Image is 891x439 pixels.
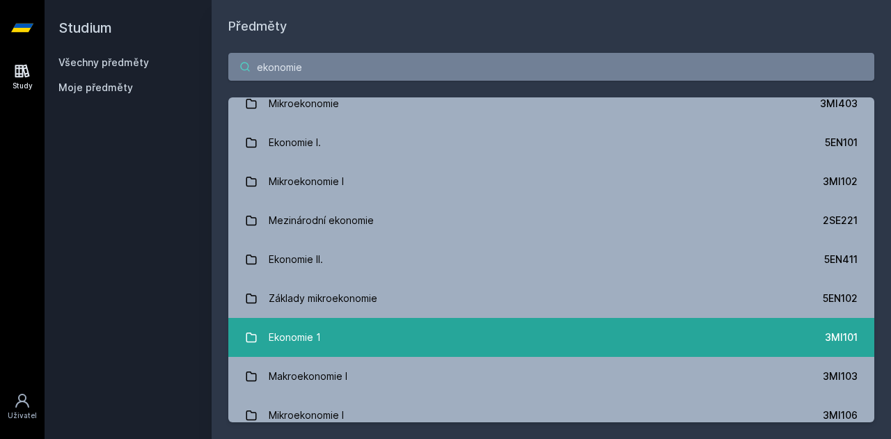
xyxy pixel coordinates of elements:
a: Mikroekonomie I 3MI106 [228,396,874,435]
div: 3MI106 [823,408,858,422]
div: Study [13,81,33,91]
input: Název nebo ident předmětu… [228,53,874,81]
a: Uživatel [3,385,42,428]
a: Všechny předměty [58,56,149,68]
a: Ekonomie II. 5EN411 [228,240,874,279]
a: Makroekonomie I 3MI103 [228,357,874,396]
div: Ekonomie II. [269,246,323,273]
a: Mikroekonomie 3MI403 [228,84,874,123]
a: Ekonomie 1 3MI101 [228,318,874,357]
div: Uživatel [8,410,37,421]
div: 2SE221 [823,214,858,228]
a: Mezinárodní ekonomie 2SE221 [228,201,874,240]
div: 3MI102 [823,175,858,189]
div: 5EN102 [823,292,858,305]
h1: Předměty [228,17,874,36]
div: Mezinárodní ekonomie [269,207,374,234]
div: Mikroekonomie [269,90,339,118]
div: Základy mikroekonomie [269,285,377,312]
div: Ekonomie I. [269,129,321,157]
span: Moje předměty [58,81,133,95]
div: 3MI101 [825,330,858,344]
div: 5EN411 [824,253,858,266]
div: Ekonomie 1 [269,324,321,351]
div: 3MI403 [820,97,858,111]
div: Mikroekonomie I [269,401,344,429]
a: Mikroekonomie I 3MI102 [228,162,874,201]
a: Ekonomie I. 5EN101 [228,123,874,162]
a: Základy mikroekonomie 5EN102 [228,279,874,318]
div: 3MI103 [823,369,858,383]
a: Study [3,56,42,98]
div: Mikroekonomie I [269,168,344,195]
div: 5EN101 [825,136,858,150]
div: Makroekonomie I [269,362,347,390]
